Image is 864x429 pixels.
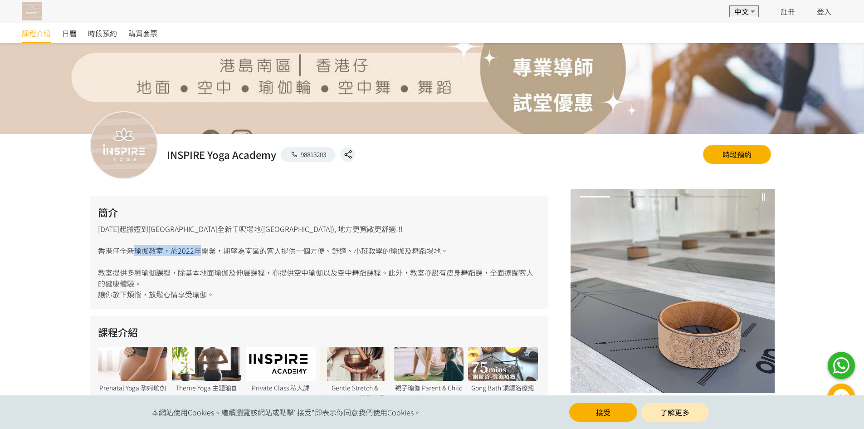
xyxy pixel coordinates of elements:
a: 了解更多 [641,403,709,422]
div: Private Class 私人課 [246,383,315,393]
h2: 課程介紹 [98,325,540,340]
img: T57dtJh47iSJKDtQ57dN6xVUMYY2M0XQuGF02OI4.png [22,2,42,20]
a: 購買套票 [128,23,157,43]
a: 登入 [817,6,831,17]
a: 98813203 [281,147,336,162]
div: [DATE]起搬遷到[GEOGRAPHIC_DATA]全新千呎場地([GEOGRAPHIC_DATA]), 地方更寬敞更舒適!!! 香港仔全新瑜伽教室，於2022年開業，期望為南區的客人提供一個... [90,196,548,309]
div: Gong Bath 銅鑼浴療癒 [468,383,537,393]
span: 時段預約 [88,28,117,39]
a: 註冊 [781,6,795,17]
a: 課程介紹 [22,23,51,43]
a: 時段預約 [88,23,117,43]
h2: INSPIRE Yoga Academy [167,147,276,162]
img: IKfuB26f1k0twPPkiP16vAVPaM4JRH0HyYcSfis2.jpg [571,189,775,393]
span: 課程介紹 [22,28,51,39]
span: 日曆 [62,28,77,39]
div: Theme Yoga 主題瑜伽 [172,383,241,393]
span: 購買套票 [128,28,157,39]
div: Gentle Stretch & Singing Bowl 溫和伸展 x 頌缽音療 [320,383,390,412]
div: Prenatal Yoga 孕婦瑜伽 [98,383,167,393]
button: 接受 [569,403,637,422]
a: 時段預約 [703,145,771,164]
h2: 簡介 [98,205,540,220]
a: 日曆 [62,23,77,43]
div: 親子瑜伽 Parent & Child Yoga [394,383,464,402]
span: 本網站使用Cookies。繼續瀏覽該網站或點擊"接受"即表示你同意我們使用Cookies。 [151,407,421,418]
